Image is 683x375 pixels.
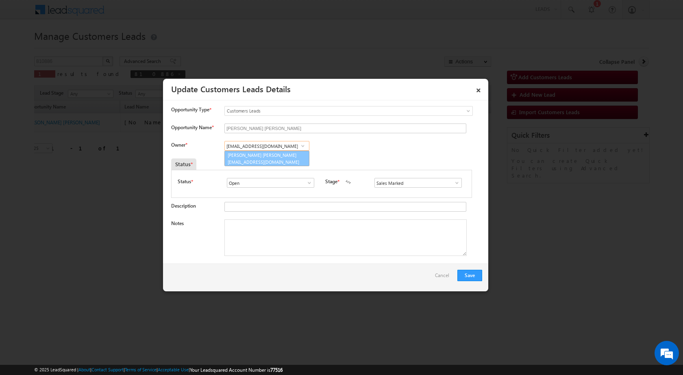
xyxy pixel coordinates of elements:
[125,367,157,372] a: Terms of Service
[435,270,453,285] a: Cancel
[190,367,283,373] span: Your Leadsquared Account Number is
[171,220,184,226] label: Notes
[298,142,308,150] a: Show All Items
[225,107,439,115] span: Customers Leads
[133,4,153,24] div: Minimize live chat window
[158,367,189,372] a: Acceptable Use
[171,83,291,94] a: Update Customers Leads Details
[224,151,309,166] a: [PERSON_NAME] [PERSON_NAME]
[34,366,283,374] span: © 2025 LeadSquared | | | | |
[325,178,337,185] label: Stage
[111,250,148,261] em: Start Chat
[91,367,124,372] a: Contact Support
[171,203,196,209] label: Description
[14,43,34,53] img: d_60004797649_company_0_60004797649
[228,159,301,165] span: [EMAIL_ADDRESS][DOMAIN_NAME]
[302,179,312,187] a: Show All Items
[171,106,209,113] span: Opportunity Type
[42,43,137,53] div: Chat with us now
[472,82,485,96] a: ×
[270,367,283,373] span: 77516
[178,178,191,185] label: Status
[171,142,187,148] label: Owner
[457,270,482,281] button: Save
[171,158,196,170] div: Status
[11,75,148,243] textarea: Type your message and hit 'Enter'
[224,141,309,151] input: Type to Search
[450,179,460,187] a: Show All Items
[224,106,473,116] a: Customers Leads
[171,124,213,130] label: Opportunity Name
[374,178,462,188] input: Type to Search
[78,367,90,372] a: About
[227,178,314,188] input: Type to Search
